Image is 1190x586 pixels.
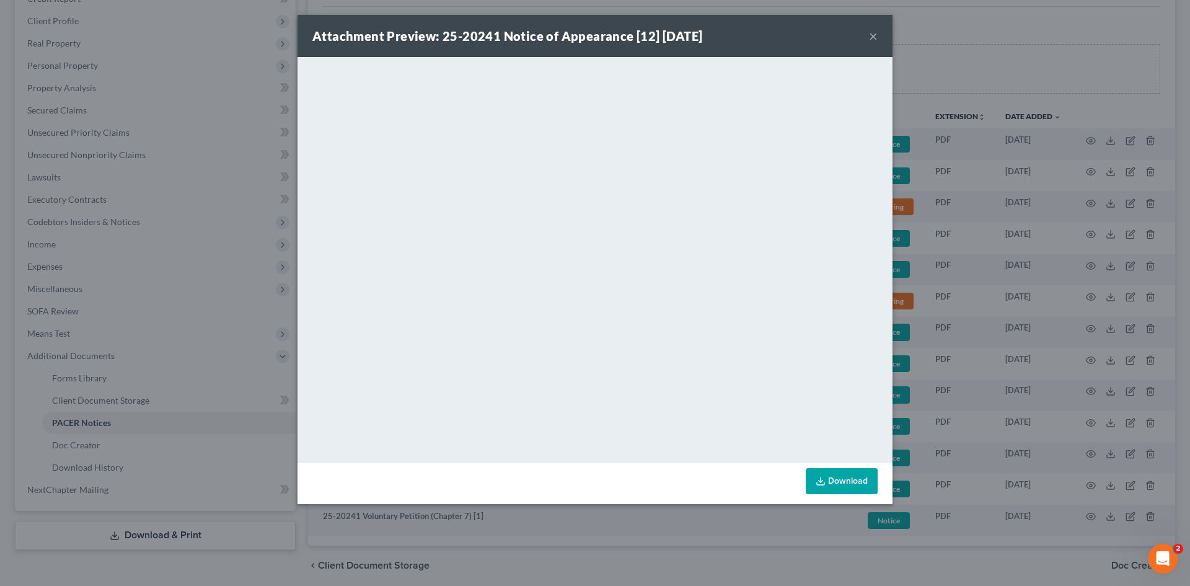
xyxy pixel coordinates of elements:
[806,468,878,494] a: Download
[312,29,702,43] strong: Attachment Preview: 25-20241 Notice of Appearance [12] [DATE]
[297,57,892,460] iframe: <object ng-attr-data='[URL][DOMAIN_NAME]' type='application/pdf' width='100%' height='650px'></ob...
[1148,544,1178,574] iframe: Intercom live chat
[869,29,878,43] button: ×
[1173,544,1183,554] span: 2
